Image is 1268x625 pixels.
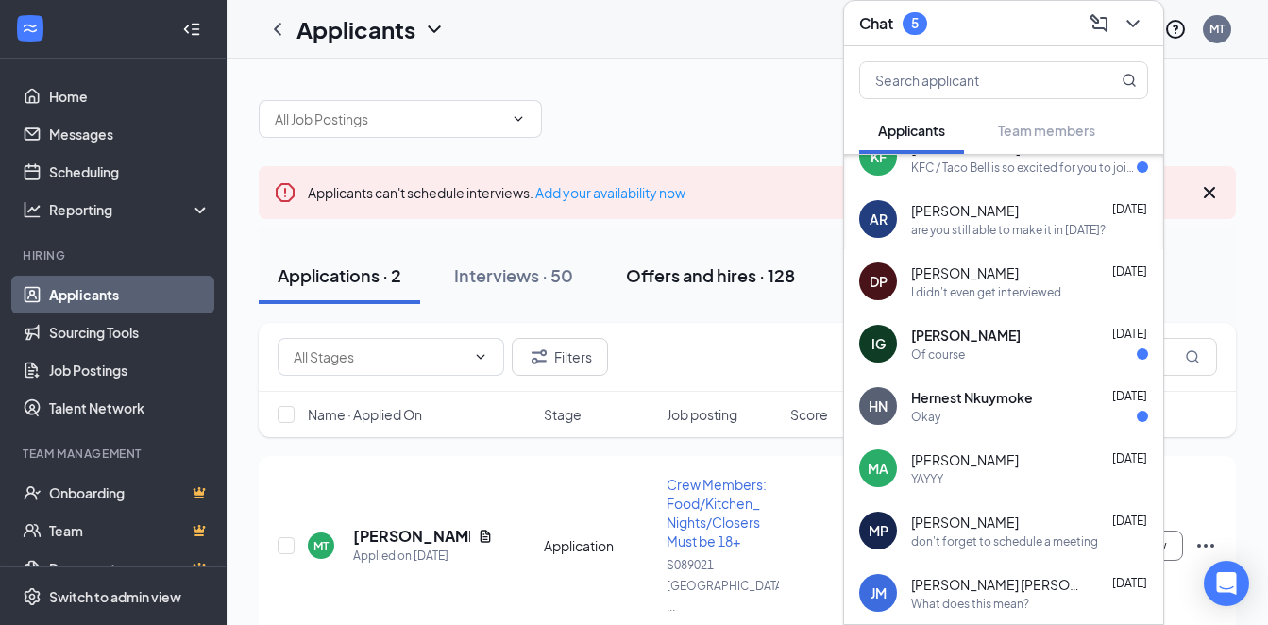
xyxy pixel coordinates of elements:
svg: Filter [528,346,550,368]
span: [DATE] [1112,389,1147,403]
span: [PERSON_NAME] [911,513,1019,532]
svg: ComposeMessage [1088,12,1110,35]
svg: Ellipses [1194,534,1217,557]
div: Offers and hires · 128 [626,263,795,287]
svg: Collapse [182,20,201,39]
a: Add your availability now [535,184,685,201]
h1: Applicants [296,13,415,45]
span: [DATE] [1112,264,1147,279]
span: Team members [998,122,1095,139]
svg: Settings [23,587,42,606]
svg: Analysis [23,200,42,219]
div: JM [871,583,887,602]
a: Home [49,77,211,115]
div: are you still able to make it in [DATE]? [911,222,1106,238]
a: TeamCrown [49,512,211,549]
a: Sourcing Tools [49,313,211,351]
a: Applicants [49,276,211,313]
span: Stage [544,405,582,424]
button: Filter Filters [512,338,608,376]
div: DP [870,272,888,291]
button: ComposeMessage [1084,8,1114,39]
svg: Error [274,181,296,204]
svg: ChevronDown [423,18,446,41]
svg: ChevronDown [1122,12,1144,35]
span: [PERSON_NAME] [911,326,1021,345]
span: S089021 - [GEOGRAPHIC_DATA], ... [667,558,789,614]
span: [DATE] [1112,202,1147,216]
svg: Cross [1198,181,1221,204]
span: Hernest Nkuymoke [911,388,1033,407]
div: Reporting [49,200,211,219]
div: 5 [911,15,919,31]
span: [DATE] [1112,514,1147,528]
div: don't forget to schedule a meeting [911,533,1098,549]
svg: ChevronDown [473,349,488,364]
div: Open Intercom Messenger [1204,561,1249,606]
span: Applicants can't schedule interviews. [308,184,685,201]
div: I didn't even get interviewed [911,284,1061,300]
div: Okay [911,409,940,425]
div: Application [544,536,656,555]
div: Interviews · 50 [454,263,573,287]
div: Applications · 2 [278,263,401,287]
span: [PERSON_NAME] [911,201,1019,220]
div: MA [868,459,888,478]
span: [DATE] [1112,327,1147,341]
span: [PERSON_NAME] [911,263,1019,282]
input: Search applicant [860,62,1084,98]
span: [PERSON_NAME] [911,450,1019,469]
span: Applicants [878,122,945,139]
input: All Job Postings [275,109,503,129]
div: HN [869,397,888,415]
div: MP [869,521,888,540]
div: IG [871,334,886,353]
div: KF [871,147,887,166]
button: ChevronDown [1118,8,1148,39]
svg: ChevronDown [511,111,526,127]
span: Job posting [667,405,737,424]
div: YAYYY [911,471,943,487]
a: DocumentsCrown [49,549,211,587]
svg: Document [478,529,493,544]
a: Job Postings [49,351,211,389]
a: Talent Network [49,389,211,427]
h5: [PERSON_NAME] [353,526,470,547]
svg: QuestionInfo [1164,18,1187,41]
input: All Stages [294,346,465,367]
div: What does this mean? [911,596,1029,612]
div: Switch to admin view [49,587,181,606]
span: [DATE] [1112,451,1147,465]
a: Messages [49,115,211,153]
span: [DATE] [1112,576,1147,590]
svg: MagnifyingGlass [1185,349,1200,364]
div: MT [1209,21,1225,37]
svg: MagnifyingGlass [1122,73,1137,88]
div: MT [313,538,329,554]
div: Team Management [23,446,207,462]
span: Crew Members: Food/Kitchen_ Nights/Closers Must be 18+ [667,476,767,549]
div: Applied on [DATE] [353,547,493,566]
svg: WorkstreamLogo [21,19,40,38]
div: KFC / Taco Bell is so excited for you to join our team! Do you know anyone else who might be inte... [911,160,1137,176]
span: Score [790,405,828,424]
h3: Chat [859,13,893,34]
div: AR [870,210,888,228]
span: Name · Applied On [308,405,422,424]
a: Scheduling [49,153,211,191]
div: Hiring [23,247,207,263]
span: [PERSON_NAME] [PERSON_NAME] [911,575,1081,594]
svg: ChevronLeft [266,18,289,41]
div: Of course [911,346,965,363]
a: OnboardingCrown [49,474,211,512]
